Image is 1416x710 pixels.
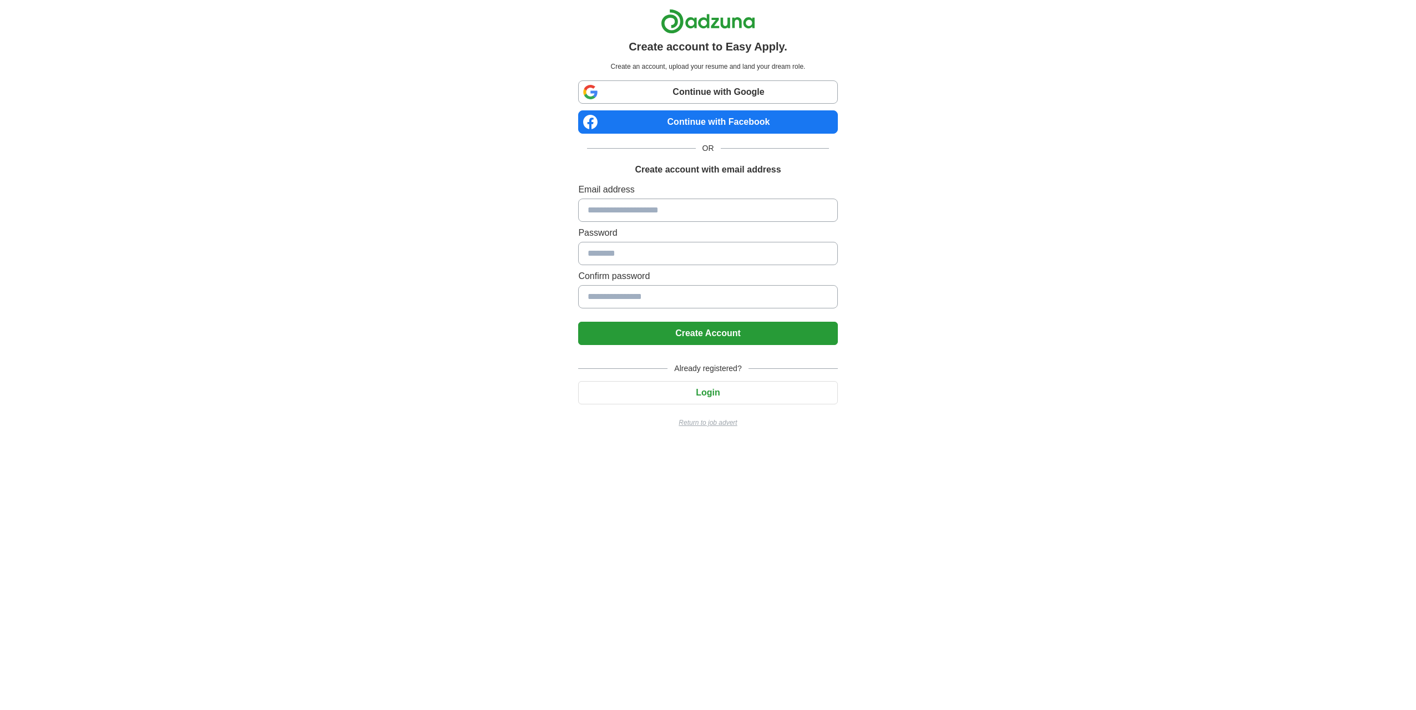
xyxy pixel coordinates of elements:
a: Continue with Google [578,80,837,104]
button: Create Account [578,322,837,345]
a: Return to job advert [578,418,837,428]
label: Password [578,226,837,240]
p: Create an account, upload your resume and land your dream role. [580,62,835,72]
a: Continue with Facebook [578,110,837,134]
span: Already registered? [667,363,748,374]
button: Login [578,381,837,404]
h1: Create account with email address [635,163,781,176]
h1: Create account to Easy Apply. [629,38,787,55]
img: Adzuna logo [661,9,755,34]
label: Email address [578,183,837,196]
span: OR [696,143,721,154]
label: Confirm password [578,270,837,283]
a: Login [578,388,837,397]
